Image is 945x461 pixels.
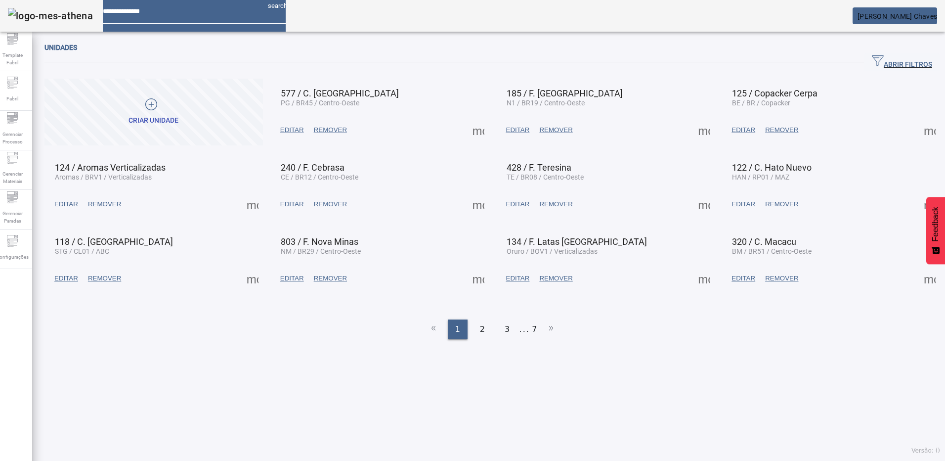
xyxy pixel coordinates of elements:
[501,121,535,139] button: EDITAR
[507,247,598,255] span: Oruro / BOV1 / Verticalizadas
[280,199,304,209] span: EDITAR
[281,99,359,107] span: PG / BR45 / Centro-Oeste
[480,323,485,335] span: 2
[864,53,940,71] button: ABRIR FILTROS
[732,99,790,107] span: BE / BR / Copacker
[507,88,623,98] span: 185 / F. [GEOGRAPHIC_DATA]
[507,173,584,181] span: TE / BR08 / Centro-Oeste
[54,274,78,283] span: EDITAR
[470,195,487,213] button: Mais
[309,270,352,287] button: REMOVER
[539,199,572,209] span: REMOVER
[731,125,755,135] span: EDITAR
[519,320,529,339] li: ...
[314,199,347,209] span: REMOVER
[931,207,940,241] span: Feedback
[921,195,939,213] button: Mais
[534,121,577,139] button: REMOVER
[695,121,713,139] button: Mais
[760,121,803,139] button: REMOVER
[732,247,812,255] span: BM / BR51 / Centro-Oeste
[470,121,487,139] button: Mais
[83,195,126,213] button: REMOVER
[539,125,572,135] span: REMOVER
[760,270,803,287] button: REMOVER
[88,199,121,209] span: REMOVER
[281,236,358,247] span: 803 / F. Nova Minas
[732,236,796,247] span: 320 / C. Macacu
[765,125,798,135] span: REMOVER
[55,173,152,181] span: Aromas / BRV1 / Verticalizadas
[727,121,760,139] button: EDITAR
[281,88,399,98] span: 577 / C. [GEOGRAPHIC_DATA]
[244,270,261,287] button: Mais
[83,270,126,287] button: REMOVER
[765,199,798,209] span: REMOVER
[49,195,83,213] button: EDITAR
[281,173,358,181] span: CE / BR12 / Centro-Oeste
[506,199,530,209] span: EDITAR
[732,173,789,181] span: HAN / RP01 / MAZ
[507,236,647,247] span: 134 / F. Latas [GEOGRAPHIC_DATA]
[506,125,530,135] span: EDITAR
[470,270,487,287] button: Mais
[732,162,812,173] span: 122 / C. Hato Nuevo
[858,12,937,20] span: [PERSON_NAME] Chaves
[507,99,585,107] span: N1 / BR19 / Centro-Oeste
[534,270,577,287] button: REMOVER
[55,247,109,255] span: STG / CL01 / ABC
[88,274,121,283] span: REMOVER
[44,44,77,51] span: Unidades
[129,116,178,126] div: Criar unidade
[532,320,537,339] li: 7
[695,270,713,287] button: Mais
[8,8,93,24] img: logo-mes-athena
[275,195,309,213] button: EDITAR
[309,195,352,213] button: REMOVER
[539,274,572,283] span: REMOVER
[911,447,940,454] span: Versão: ()
[506,274,530,283] span: EDITAR
[727,270,760,287] button: EDITAR
[727,195,760,213] button: EDITAR
[44,79,263,145] button: Criar unidade
[731,274,755,283] span: EDITAR
[275,270,309,287] button: EDITAR
[765,274,798,283] span: REMOVER
[921,270,939,287] button: Mais
[54,199,78,209] span: EDITAR
[926,197,945,264] button: Feedback - Mostrar pesquisa
[281,247,361,255] span: NM / BR29 / Centro-Oeste
[501,270,535,287] button: EDITAR
[731,199,755,209] span: EDITAR
[534,195,577,213] button: REMOVER
[55,162,166,173] span: 124 / Aromas Verticalizadas
[49,270,83,287] button: EDITAR
[872,55,932,70] span: ABRIR FILTROS
[501,195,535,213] button: EDITAR
[760,195,803,213] button: REMOVER
[314,125,347,135] span: REMOVER
[281,162,344,173] span: 240 / F. Cebrasa
[280,125,304,135] span: EDITAR
[732,88,817,98] span: 125 / Copacker Cerpa
[695,195,713,213] button: Mais
[309,121,352,139] button: REMOVER
[275,121,309,139] button: EDITAR
[55,236,173,247] span: 118 / C. [GEOGRAPHIC_DATA]
[921,121,939,139] button: Mais
[507,162,571,173] span: 428 / F. Teresina
[314,274,347,283] span: REMOVER
[244,195,261,213] button: Mais
[505,323,510,335] span: 3
[3,92,21,105] span: Fabril
[280,274,304,283] span: EDITAR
